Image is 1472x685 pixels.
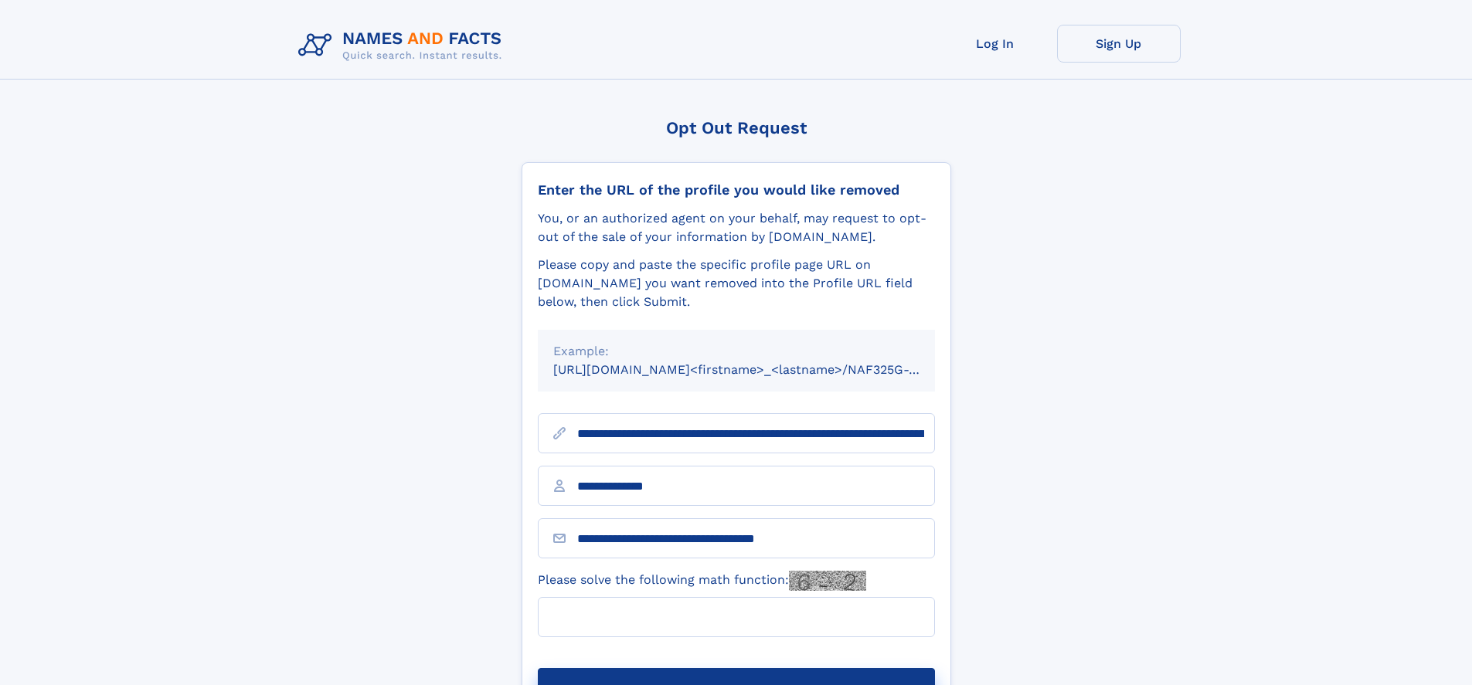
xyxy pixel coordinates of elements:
[538,256,935,311] div: Please copy and paste the specific profile page URL on [DOMAIN_NAME] you want removed into the Pr...
[522,118,951,137] div: Opt Out Request
[538,571,866,591] label: Please solve the following math function:
[292,25,515,66] img: Logo Names and Facts
[553,362,964,377] small: [URL][DOMAIN_NAME]<firstname>_<lastname>/NAF325G-xxxxxxxx
[553,342,920,361] div: Example:
[538,209,935,246] div: You, or an authorized agent on your behalf, may request to opt-out of the sale of your informatio...
[538,181,935,198] div: Enter the URL of the profile you would like removed
[1057,25,1181,63] a: Sign Up
[933,25,1057,63] a: Log In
